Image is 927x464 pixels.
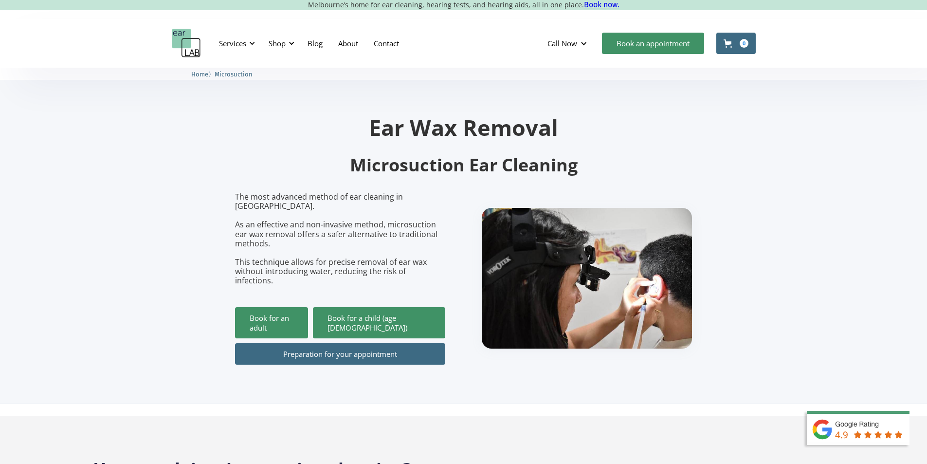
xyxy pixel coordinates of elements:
[740,39,748,48] div: 0
[313,307,445,338] a: Book for a child (age [DEMOGRAPHIC_DATA])
[263,29,297,58] div: Shop
[215,69,253,78] a: Microsuction
[235,154,692,177] h2: Microsuction Ear Cleaning
[366,29,407,57] a: Contact
[191,69,215,79] li: 〉
[172,29,201,58] a: home
[540,29,597,58] div: Call Now
[235,307,308,338] a: Book for an adult
[482,208,692,349] img: boy getting ear checked.
[547,38,577,48] div: Call Now
[191,71,208,78] span: Home
[235,116,692,138] h1: Ear Wax Removal
[235,343,445,365] a: Preparation for your appointment
[191,69,208,78] a: Home
[219,38,246,48] div: Services
[300,29,330,57] a: Blog
[213,29,258,58] div: Services
[215,71,253,78] span: Microsuction
[602,33,704,54] a: Book an appointment
[330,29,366,57] a: About
[235,192,445,286] p: The most advanced method of ear cleaning in [GEOGRAPHIC_DATA]. As an effective and non-invasive m...
[269,38,286,48] div: Shop
[716,33,756,54] a: Open cart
